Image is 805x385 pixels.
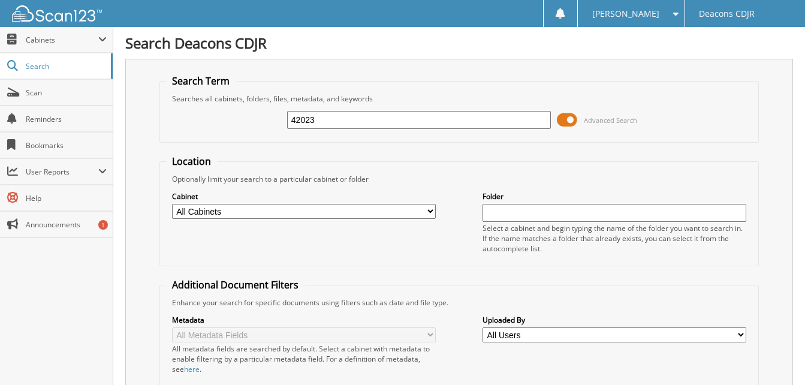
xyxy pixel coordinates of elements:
[166,74,236,88] legend: Search Term
[26,114,107,124] span: Reminders
[745,327,805,385] iframe: Chat Widget
[166,297,753,308] div: Enhance your search for specific documents using filters such as date and file type.
[584,116,637,125] span: Advanced Search
[166,174,753,184] div: Optionally limit your search to a particular cabinet or folder
[26,35,98,45] span: Cabinets
[98,220,108,230] div: 1
[26,140,107,151] span: Bookmarks
[26,61,105,71] span: Search
[172,344,436,374] div: All metadata fields are searched by default. Select a cabinet with metadata to enable filtering b...
[166,94,753,104] div: Searches all cabinets, folders, files, metadata, and keywords
[592,10,659,17] span: [PERSON_NAME]
[172,191,436,201] label: Cabinet
[172,315,436,325] label: Metadata
[26,88,107,98] span: Scan
[26,167,98,177] span: User Reports
[699,10,755,17] span: Deacons CDJR
[483,223,746,254] div: Select a cabinet and begin typing the name of the folder you want to search in. If the name match...
[12,5,102,22] img: scan123-logo-white.svg
[166,278,304,291] legend: Additional Document Filters
[26,193,107,203] span: Help
[166,155,217,168] legend: Location
[125,33,793,53] h1: Search Deacons CDJR
[26,219,107,230] span: Announcements
[483,315,746,325] label: Uploaded By
[483,191,746,201] label: Folder
[184,364,200,374] a: here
